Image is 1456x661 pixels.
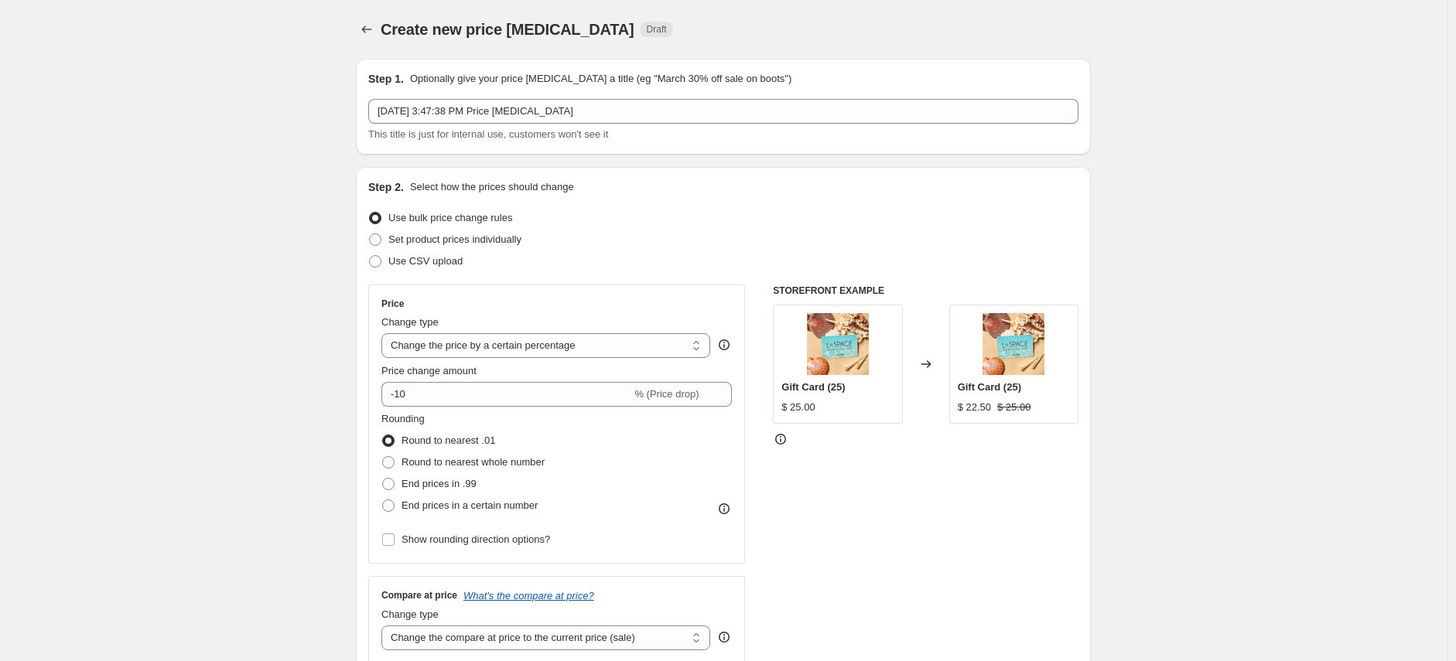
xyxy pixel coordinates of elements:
[388,212,512,223] span: Use bulk price change rules
[381,316,439,328] span: Change type
[381,589,457,601] h3: Compare at price
[410,71,791,87] p: Optionally give your price [MEDICAL_DATA] a title (eg "March 30% off sale on boots")
[410,179,574,195] p: Select how the prices should change
[402,533,550,545] span: Show rounding direction options?
[781,400,815,415] div: $ 25.00
[958,400,991,415] div: $ 22.50
[381,413,425,424] span: Rounding
[381,608,439,620] span: Change type
[368,71,404,87] h2: Step 1.
[773,285,1078,297] h6: STOREFRONT EXAMPLE
[781,381,845,393] span: Gift Card (25)
[388,233,521,245] span: Set product prices individually
[381,365,477,376] span: Price change amount
[402,434,495,446] span: Round to nearest .01
[807,313,869,375] img: gift-card-2_80x.jpg
[716,337,732,353] div: help
[647,23,667,36] span: Draft
[381,21,634,38] span: Create new price [MEDICAL_DATA]
[402,499,538,511] span: End prices in a certain number
[716,629,732,645] div: help
[356,19,378,40] button: Price change jobs
[997,400,1030,415] strike: $ 25.00
[402,456,545,468] span: Round to nearest whole number
[634,388,699,400] span: % (Price drop)
[402,478,477,489] span: End prices in .99
[381,382,631,407] input: -15
[368,99,1078,124] input: 30% off holiday sale
[368,179,404,195] h2: Step 2.
[381,298,404,310] h3: Price
[958,381,1021,393] span: Gift Card (25)
[368,128,608,140] span: This title is just for internal use, customers won't see it
[983,313,1044,375] img: gift-card-2_80x.jpg
[463,590,594,601] button: What's the compare at price?
[388,255,463,267] span: Use CSV upload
